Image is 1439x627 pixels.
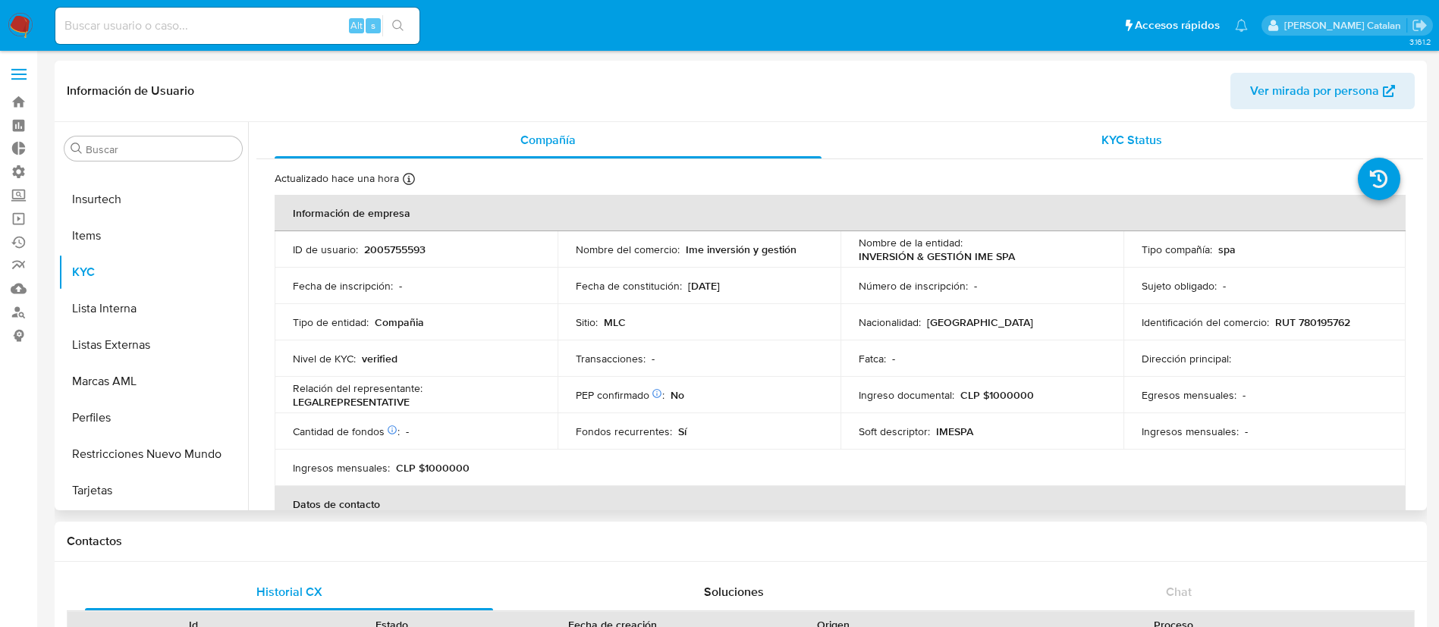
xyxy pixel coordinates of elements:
p: INVERSIÓN & GESTIÓN IME SPA [859,249,1015,263]
span: Historial CX [256,583,322,600]
span: s [371,18,375,33]
button: Listas Externas [58,327,248,363]
button: Perfiles [58,400,248,436]
p: spa [1218,243,1236,256]
p: Fatca : [859,352,886,365]
button: KYC [58,254,248,290]
p: Ingreso documental : [859,388,954,402]
p: LEGALREPRESENTATIVE [293,395,410,409]
button: search-icon [382,15,413,36]
p: Ingresos mensuales : [293,461,390,475]
span: Accesos rápidos [1135,17,1220,33]
p: Fecha de inscripción : [293,279,393,293]
a: Notificaciones [1235,19,1248,32]
p: Nacionalidad : [859,315,921,329]
p: - [399,279,402,293]
input: Buscar usuario o caso... [55,16,419,36]
span: Compañía [520,131,576,149]
p: Compañia [375,315,424,329]
p: Sitio : [576,315,598,329]
span: KYC Status [1101,131,1162,149]
h1: Información de Usuario [67,83,194,99]
button: Items [58,218,248,254]
p: Relación del representante : [293,381,423,395]
span: Soluciones [704,583,764,600]
p: - [1245,425,1248,438]
button: Restricciones Nuevo Mundo [58,436,248,472]
h1: Contactos [67,534,1415,549]
button: Marcas AML [58,363,248,400]
p: 2005755593 [364,243,426,256]
p: Actualizado hace una hora [275,171,399,186]
button: Lista Interna [58,290,248,327]
p: Tipo compañía : [1142,243,1212,256]
p: Transacciones : [576,352,646,365]
p: Tipo de entidad : [293,315,369,329]
p: Egresos mensuales : [1142,388,1236,402]
p: - [892,352,895,365]
p: Cantidad de fondos : [293,425,400,438]
p: Sí [678,425,687,438]
a: Salir [1412,17,1428,33]
p: Número de inscripción : [859,279,968,293]
p: Soft descriptor : [859,425,930,438]
span: Chat [1166,583,1192,600]
p: verified [362,352,397,365]
p: CLP $1000000 [960,388,1034,402]
button: Buscar [71,143,83,155]
p: No [671,388,684,402]
p: PEP confirmado : [576,388,665,402]
p: Sujeto obligado : [1142,279,1217,293]
th: Datos de contacto [275,486,1406,522]
p: MLC [604,315,626,329]
button: Ver mirada por persona [1230,73,1415,109]
p: Nivel de KYC : [293,352,356,365]
p: CLP $1000000 [396,461,470,475]
span: Ver mirada por persona [1250,73,1379,109]
p: Ingresos mensuales : [1142,425,1239,438]
p: Fondos recurrentes : [576,425,672,438]
span: Alt [350,18,363,33]
p: - [974,279,977,293]
p: - [1223,279,1226,293]
p: ID de usuario : [293,243,358,256]
button: Insurtech [58,181,248,218]
p: Dirección principal : [1142,352,1231,365]
p: Ime inversión y gestión [686,243,796,256]
input: Buscar [86,143,236,156]
p: - [1243,388,1246,402]
p: - [652,352,655,365]
p: RUT 780195762 [1275,315,1350,329]
p: rociodaniela.benavidescatalan@mercadolibre.cl [1284,18,1406,33]
th: Información de empresa [275,195,1406,231]
p: Nombre del comercio : [576,243,680,256]
p: Nombre de la entidad : [859,236,963,249]
p: Fecha de constitución : [576,279,682,293]
p: - [406,425,409,438]
p: [DATE] [688,279,720,293]
button: Tarjetas [58,472,248,509]
p: IMESPA [936,425,973,438]
p: Identificación del comercio : [1142,315,1269,329]
p: [GEOGRAPHIC_DATA] [927,315,1033,329]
